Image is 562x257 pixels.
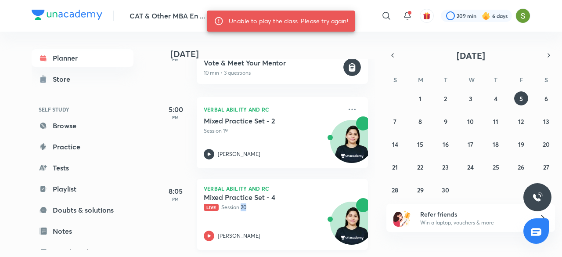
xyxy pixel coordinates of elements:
[417,163,423,171] abbr: September 22, 2025
[32,138,133,156] a: Practice
[417,140,423,148] abbr: September 15, 2025
[539,137,553,151] button: September 20, 2025
[388,114,402,128] button: September 7, 2025
[331,206,373,249] img: Avatar
[489,160,503,174] button: September 25, 2025
[170,49,377,59] h4: [DATE]
[413,160,427,174] button: September 22, 2025
[519,76,523,84] abbr: Friday
[514,91,528,105] button: September 5, 2025
[419,94,421,103] abbr: September 1, 2025
[393,76,397,84] abbr: Sunday
[388,137,402,151] button: September 14, 2025
[413,137,427,151] button: September 15, 2025
[204,104,342,115] p: Verbal Ability and RC
[489,137,503,151] button: September 18, 2025
[464,91,478,105] button: September 3, 2025
[439,114,453,128] button: September 9, 2025
[493,140,499,148] abbr: September 18, 2025
[204,116,313,125] h5: Mixed Practice Set - 2
[518,140,524,148] abbr: September 19, 2025
[539,91,553,105] button: September 6, 2025
[518,117,524,126] abbr: September 12, 2025
[413,114,427,128] button: September 8, 2025
[32,159,133,177] a: Tests
[218,150,260,158] p: [PERSON_NAME]
[519,94,523,103] abbr: September 5, 2025
[467,117,474,126] abbr: September 10, 2025
[124,7,224,25] button: CAT & Other MBA En ...
[32,117,133,134] a: Browse
[543,163,549,171] abbr: September 27, 2025
[543,117,549,126] abbr: September 13, 2025
[544,76,548,84] abbr: Saturday
[204,69,342,77] p: 10 min • 3 questions
[32,70,133,88] a: Store
[420,210,528,219] h6: Refer friends
[539,114,553,128] button: September 13, 2025
[439,91,453,105] button: September 2, 2025
[543,140,550,148] abbr: September 20, 2025
[444,117,447,126] abbr: September 9, 2025
[399,49,543,62] button: [DATE]
[218,232,260,240] p: [PERSON_NAME]
[204,186,361,191] p: Verbal Ability and RC
[464,160,478,174] button: September 24, 2025
[204,204,219,211] span: Live
[32,49,133,67] a: Planner
[489,114,503,128] button: September 11, 2025
[393,209,411,227] img: referral
[417,186,424,194] abbr: September 29, 2025
[32,102,133,117] h6: SELF STUDY
[392,186,398,194] abbr: September 28, 2025
[468,140,473,148] abbr: September 17, 2025
[204,193,313,202] h5: Mixed Practice Set - 4
[158,196,193,202] p: PM
[392,140,398,148] abbr: September 14, 2025
[388,160,402,174] button: September 21, 2025
[514,160,528,174] button: September 26, 2025
[420,219,528,227] p: Win a laptop, vouchers & more
[393,117,396,126] abbr: September 7, 2025
[32,222,133,240] a: Notes
[518,163,524,171] abbr: September 26, 2025
[32,10,102,20] img: Company Logo
[53,74,76,84] div: Store
[158,104,193,115] h5: 5:00
[443,140,449,148] abbr: September 16, 2025
[204,127,342,135] p: Session 19
[514,137,528,151] button: September 19, 2025
[444,94,447,103] abbr: September 2, 2025
[32,180,133,198] a: Playlist
[494,94,497,103] abbr: September 4, 2025
[204,58,342,67] h5: Vote & Meet Your Mentor
[439,183,453,197] button: September 30, 2025
[331,125,373,167] img: Avatar
[532,192,543,203] img: ttu
[204,203,342,211] p: Session 20
[457,50,485,62] span: [DATE]
[464,137,478,151] button: September 17, 2025
[489,91,503,105] button: September 4, 2025
[423,12,431,20] img: avatar
[482,11,490,20] img: streak
[439,160,453,174] button: September 23, 2025
[158,186,193,196] h5: 8:05
[158,115,193,120] p: PM
[464,114,478,128] button: September 10, 2025
[229,13,348,29] div: Unable to play the class. Please try again!
[493,117,498,126] abbr: September 11, 2025
[468,76,475,84] abbr: Wednesday
[32,10,102,22] a: Company Logo
[439,137,453,151] button: September 16, 2025
[418,117,422,126] abbr: September 8, 2025
[392,163,398,171] abbr: September 21, 2025
[413,183,427,197] button: September 29, 2025
[388,183,402,197] button: September 28, 2025
[494,76,497,84] abbr: Thursday
[418,76,423,84] abbr: Monday
[442,163,449,171] abbr: September 23, 2025
[539,160,553,174] button: September 27, 2025
[469,94,472,103] abbr: September 3, 2025
[514,114,528,128] button: September 12, 2025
